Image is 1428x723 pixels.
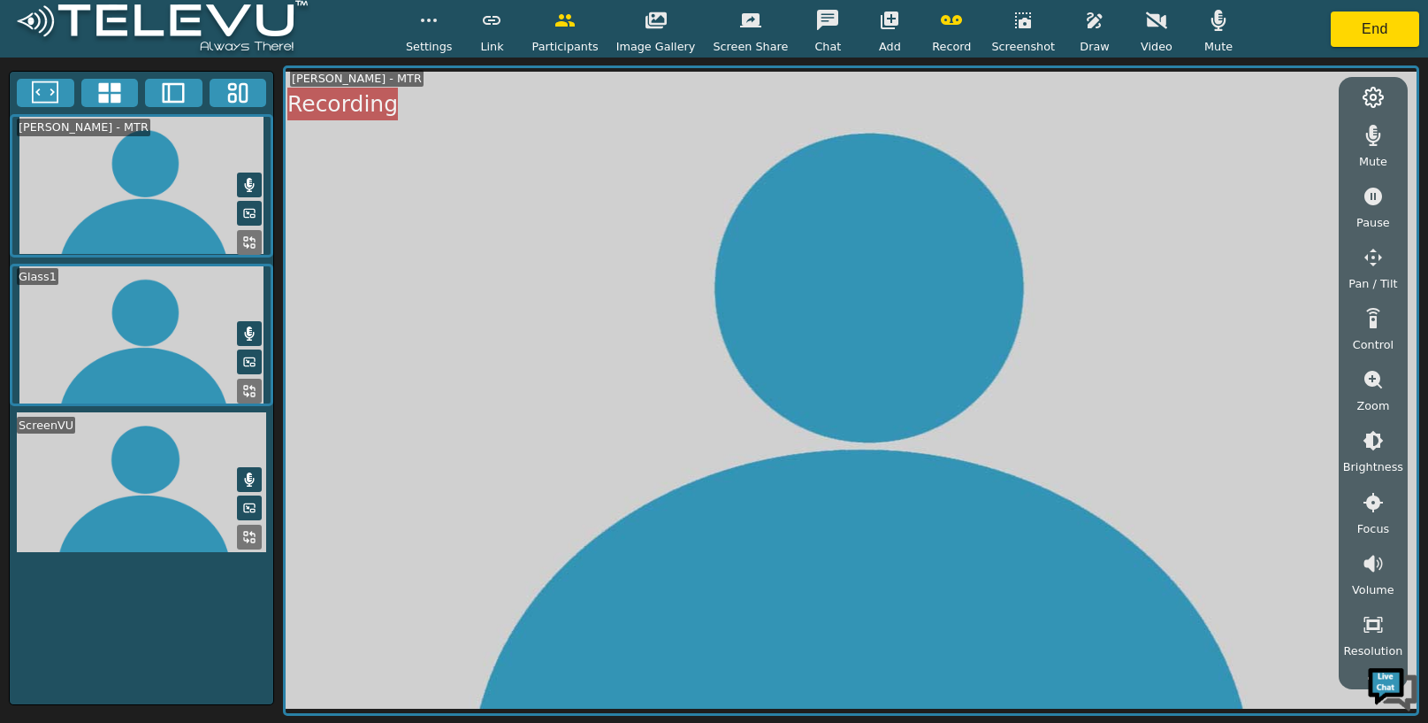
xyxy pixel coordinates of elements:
button: End [1331,12,1419,47]
button: Replace Feed [237,525,262,550]
span: Record [932,38,971,55]
div: ScreenVU [17,417,75,434]
div: [PERSON_NAME] - MTR [17,119,150,135]
button: Three Window Medium [210,79,267,107]
button: Picture in Picture [237,496,262,520]
span: Resolution [1343,642,1402,659]
span: Video [1141,38,1172,55]
div: Glass1 [17,268,58,285]
span: Add [879,38,901,55]
button: Picture in Picture [237,350,262,374]
span: Volume [1352,581,1394,598]
span: Pan / Tilt [1348,275,1397,292]
button: Two Window Medium [145,79,202,107]
button: Mute [237,173,262,197]
img: d_736959983_company_1615157101543_736959983 [30,82,74,127]
span: Participants [531,38,598,55]
button: Fullscreen [17,79,74,107]
button: Picture in Picture [237,201,262,226]
span: Mute [1204,38,1233,55]
span: Image Gallery [616,38,696,55]
button: Replace Feed [237,230,262,255]
button: Mute [237,321,262,346]
span: Link [480,38,503,55]
span: We're online! [103,223,244,402]
span: Draw [1080,38,1109,55]
div: [PERSON_NAME] - MTR [290,70,424,87]
div: Chat with us now [92,93,297,116]
button: 4x4 [81,79,139,107]
div: Recording [287,88,398,121]
button: Replace Feed [237,379,262,404]
span: Brightness [1343,458,1403,475]
span: Chat [814,38,841,55]
button: Mute [237,467,262,492]
span: Focus [1357,520,1390,537]
textarea: Type your message and hit 'Enter' [9,483,337,545]
span: Zoom [1356,397,1389,414]
img: Chat Widget [1366,661,1419,714]
span: Screenshot [991,38,1055,55]
span: Control [1353,336,1394,353]
span: Pause [1356,214,1390,231]
span: Mute [1359,153,1387,170]
span: Settings [406,38,453,55]
div: Minimize live chat window [290,9,332,51]
span: Screen Share [713,38,788,55]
